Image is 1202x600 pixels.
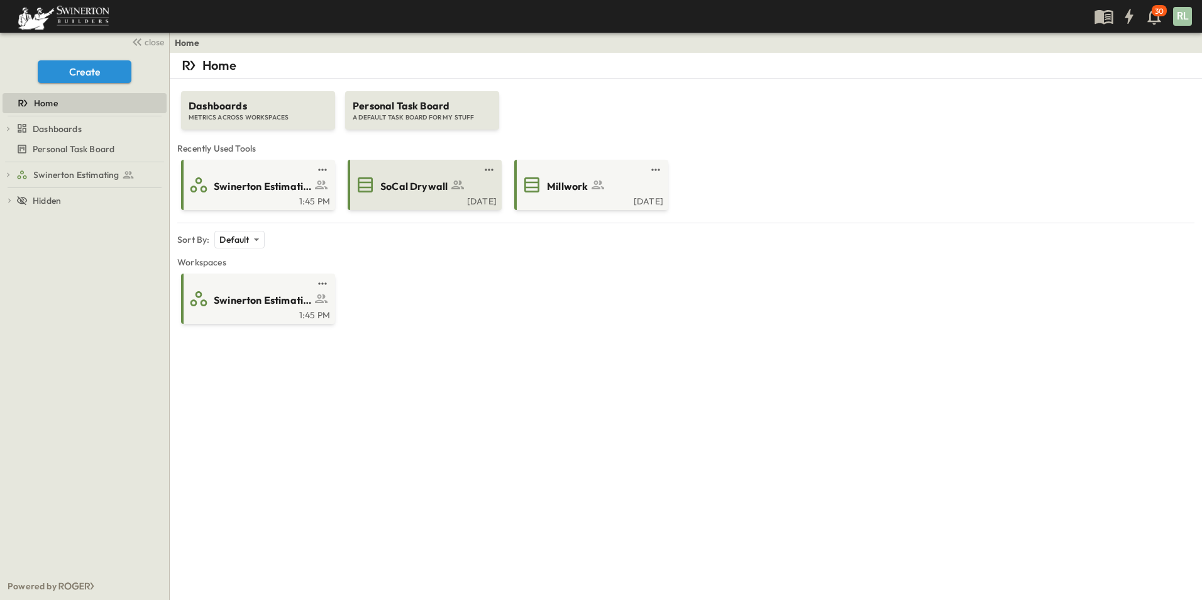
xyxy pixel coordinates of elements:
span: Personal Task Board [33,143,114,155]
a: DashboardsMETRICS ACROSS WORKSPACES [180,79,336,130]
span: Recently Used Tools [177,142,1194,155]
a: Swinerton Estimating [16,166,164,184]
div: Personal Task Boardtest [3,139,167,159]
div: Default [214,231,264,248]
span: Millwork [547,179,588,194]
span: Swinerton Estimating [214,293,311,308]
p: Sort By: [177,233,209,246]
a: [DATE] [350,195,497,205]
button: close [126,33,167,50]
p: Home [202,57,236,74]
a: Personal Task BoardA DEFAULT TASK BOARD FOR MY STUFF [344,79,500,130]
span: Hidden [33,194,61,207]
span: SoCal Drywall [380,179,448,194]
button: test [482,162,497,177]
a: [DATE] [517,195,663,205]
span: close [145,36,164,48]
a: SoCal Drywall [350,175,497,195]
button: test [648,162,663,177]
div: RL [1173,7,1192,26]
a: 1:45 PM [184,195,330,205]
a: Swinerton Estimating [184,289,330,309]
button: RL [1172,6,1193,27]
span: Workspaces [177,256,1194,269]
span: Dashboards [189,99,328,113]
span: METRICS ACROSS WORKSPACES [189,113,328,122]
span: Home [34,97,58,109]
span: A DEFAULT TASK BOARD FOR MY STUFF [353,113,492,122]
button: test [315,162,330,177]
img: 6c363589ada0b36f064d841b69d3a419a338230e66bb0a533688fa5cc3e9e735.png [15,3,112,30]
span: Swinerton Estimating [214,179,311,194]
a: Swinerton Estimating [184,175,330,195]
span: Swinerton Estimating [33,169,119,181]
nav: breadcrumbs [175,36,207,49]
a: Dashboards [16,120,164,138]
button: Create [38,60,131,83]
a: 1:45 PM [184,309,330,319]
span: Personal Task Board [353,99,492,113]
p: Default [219,233,249,246]
a: Personal Task Board [3,140,164,158]
a: Home [175,36,199,49]
div: Swinerton Estimatingtest [3,165,167,185]
a: Millwork [517,175,663,195]
button: test [315,276,330,291]
p: 30 [1155,6,1164,16]
a: Home [3,94,164,112]
span: Dashboards [33,123,82,135]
